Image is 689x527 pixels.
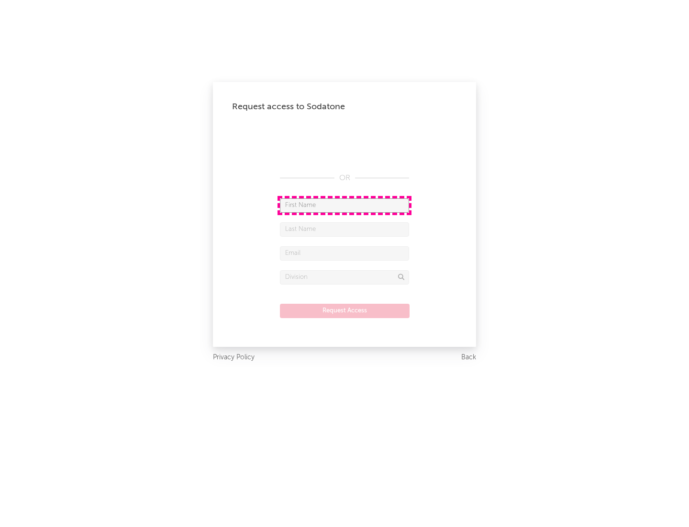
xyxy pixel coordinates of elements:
[213,352,255,364] a: Privacy Policy
[280,222,409,237] input: Last Name
[232,101,457,113] div: Request access to Sodatone
[280,304,410,318] button: Request Access
[280,198,409,213] input: First Name
[280,246,409,261] input: Email
[280,172,409,184] div: OR
[461,352,476,364] a: Back
[280,270,409,285] input: Division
